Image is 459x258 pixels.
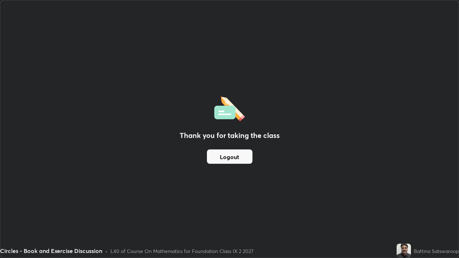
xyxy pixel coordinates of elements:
img: 4cf12101a0e0426b840631261d4855fe.jpg [397,244,411,258]
h2: Thank you for taking the class [180,130,280,141]
div: L40 of Course On Mathematics for Foundation Class IX 2 2027 [110,247,254,255]
div: Battina Satswaroop [414,247,459,255]
div: • [105,247,108,255]
img: offlineFeedback.1438e8b3.svg [214,94,245,121]
button: Logout [207,149,252,164]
